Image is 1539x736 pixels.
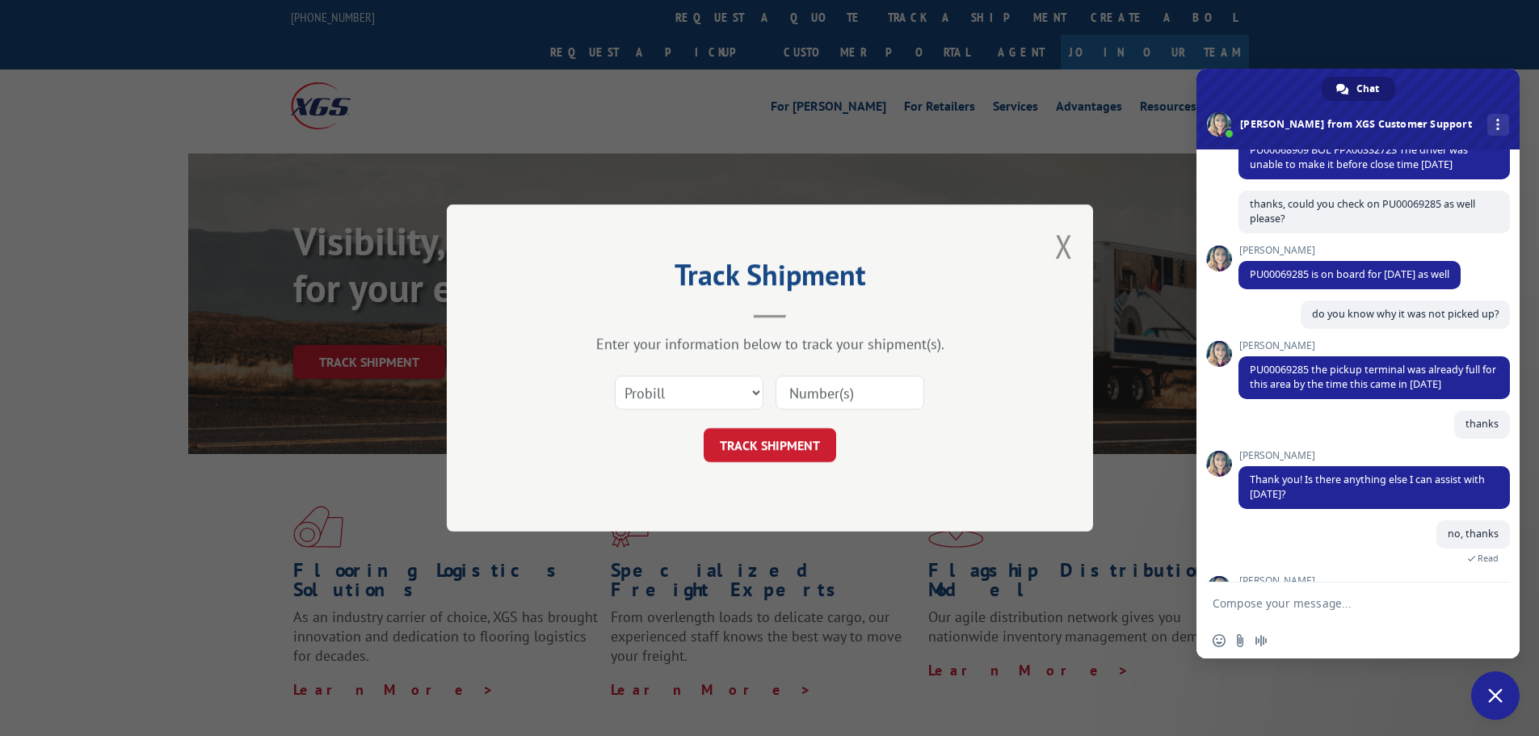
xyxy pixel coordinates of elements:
div: Enter your information below to track your shipment(s). [528,334,1012,353]
span: PU00069285 is on board for [DATE] as well [1250,267,1449,281]
div: More channels [1487,114,1509,136]
span: thanks, could you check on PU00069285 as well please? [1250,197,1475,225]
div: Close chat [1471,671,1520,720]
input: Number(s) [776,376,924,410]
span: [PERSON_NAME] [1238,450,1510,461]
span: Thank you! Is there anything else I can assist with [DATE]? [1250,473,1485,501]
span: [PERSON_NAME] [1238,575,1510,587]
span: [PERSON_NAME] [1238,340,1510,351]
span: Insert an emoji [1213,634,1226,647]
span: This is on board for pick up [DATE] under PU00068909 BOL FPX00332723 The driver was unable to mak... [1250,128,1468,171]
span: PU00069285 the pickup terminal was already full for this area by the time this came in [DATE] [1250,363,1496,391]
span: Read [1478,553,1499,564]
button: Close modal [1055,225,1073,267]
span: no, thanks [1448,527,1499,540]
span: do you know why it was not picked up? [1312,307,1499,321]
textarea: Compose your message... [1213,596,1468,611]
span: Chat [1356,77,1379,101]
button: TRACK SHIPMENT [704,428,836,462]
span: [PERSON_NAME] [1238,245,1461,256]
span: Audio message [1255,634,1268,647]
h2: Track Shipment [528,263,1012,294]
span: thanks [1465,417,1499,431]
span: Send a file [1234,634,1247,647]
div: Chat [1322,77,1395,101]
